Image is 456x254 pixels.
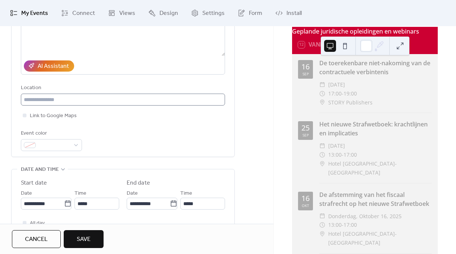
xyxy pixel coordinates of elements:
span: Connect [72,9,95,18]
span: Hotel [GEOGRAPHIC_DATA]-[GEOGRAPHIC_DATA] [328,229,432,247]
span: STORY Publishers [328,98,373,107]
span: All day [30,219,45,228]
span: Hotel [GEOGRAPHIC_DATA]-[GEOGRAPHIC_DATA] [328,159,432,177]
span: 13:00 [328,150,342,159]
div: ​ [319,141,325,150]
span: donderdag, oktober 16, 2025 [328,212,402,221]
div: 16 [301,63,310,70]
span: Views [119,9,135,18]
button: Cancel [12,230,61,248]
span: Settings [202,9,225,18]
div: ​ [319,150,325,159]
span: Form [249,9,262,18]
div: ​ [319,80,325,89]
div: ​ [319,98,325,107]
div: Location [21,84,224,92]
div: ​ [319,159,325,168]
div: sep [303,133,309,137]
div: ​ [319,89,325,98]
span: [DATE] [328,80,345,89]
span: My Events [21,9,48,18]
div: 16 [301,195,310,202]
span: 17:00 [343,220,357,229]
a: Settings [186,3,230,23]
a: Design [143,3,184,23]
div: Start date [21,179,47,188]
div: ​ [319,229,325,238]
a: Connect [56,3,101,23]
div: Event color [21,129,80,138]
span: - [342,220,343,229]
a: Install [270,3,307,23]
a: Views [102,3,141,23]
span: 13:00 [328,220,342,229]
span: - [342,150,343,159]
span: Time [180,189,192,198]
button: AI Assistant [24,60,74,72]
span: 17:00 [343,150,357,159]
span: 17:00 [328,89,342,98]
div: De afstemming van het fiscaal strafrecht op het nieuwe Strafwetboek [319,190,432,208]
div: sep [303,72,309,76]
span: [DATE] [328,141,345,150]
span: - [342,89,343,98]
a: Form [232,3,268,23]
span: 19:00 [343,89,357,98]
div: Het nieuwe Strafwetboek: krachtlijnen en implicaties [319,120,432,138]
span: Design [159,9,178,18]
span: Date [21,189,32,198]
span: Install [286,9,302,18]
div: De toerekenbare niet-nakoming van de contractuele verbintenis [319,59,432,76]
div: 25 [301,124,310,132]
span: Link to Google Maps [30,112,77,120]
div: ​ [319,220,325,229]
span: Date [127,189,138,198]
span: Time [75,189,86,198]
button: Save [64,230,104,248]
span: Save [77,235,91,244]
div: okt [302,204,309,207]
div: End date [127,179,150,188]
div: AI Assistant [38,62,69,71]
div: ​ [319,212,325,221]
span: Date and time [21,165,59,174]
div: Geplande juridische opleidingen en webinars [292,27,438,36]
a: My Events [4,3,54,23]
span: Cancel [25,235,48,244]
